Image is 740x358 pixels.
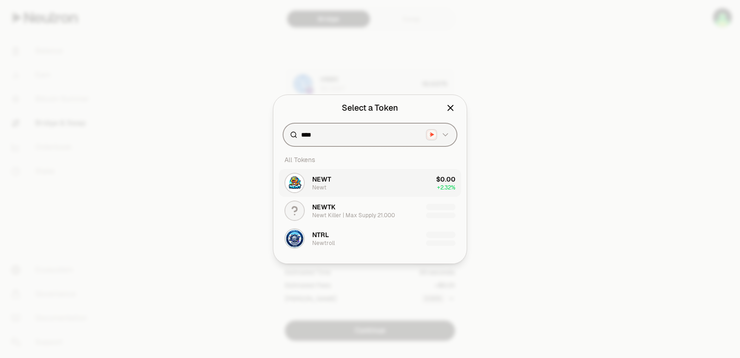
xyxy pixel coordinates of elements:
div: Select a Token [342,101,398,114]
span: NEWTK [312,202,335,212]
img: Neutron Logo [427,130,436,139]
span: NEWT [312,175,331,184]
span: + 2.32% [437,184,456,191]
button: Neutron LogoNeutron Logo [426,129,450,140]
img: NTRL Logo [285,229,304,248]
div: Newt Killer | Max Supply 21.000 [312,212,395,219]
div: $0.00 [436,175,456,184]
div: Newt [312,184,327,191]
button: Close [445,101,456,114]
button: NTRL LogoNTRLNewtroll [279,225,461,252]
button: NEWTK LogoNEWTKNewt Killer | Max Supply 21.000 [279,197,461,225]
img: NEWT Logo [285,174,304,192]
span: NTRL [312,230,329,239]
div: Newtroll [312,239,335,247]
div: All Tokens [279,151,461,169]
button: NEWT LogoNEWTNewt$0.00+2.32% [279,169,461,197]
